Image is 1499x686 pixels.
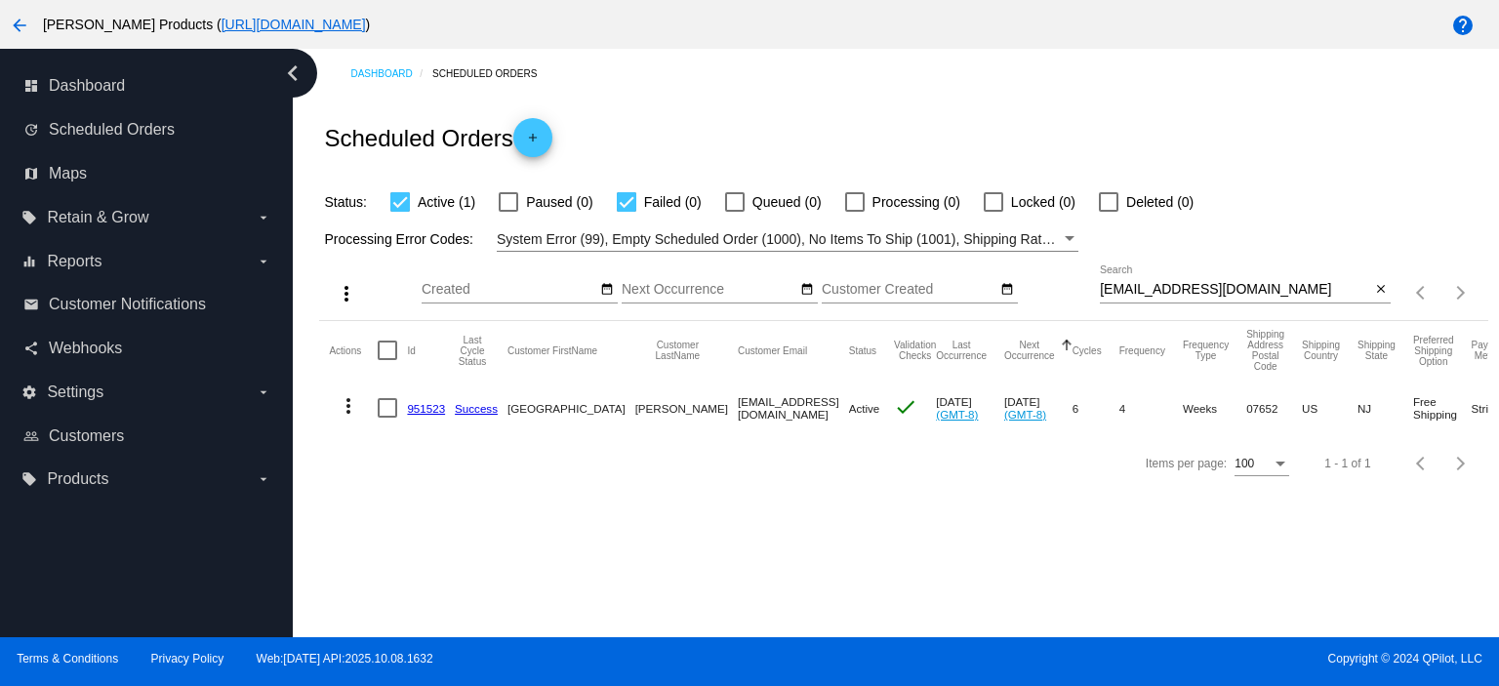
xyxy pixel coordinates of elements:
[23,289,271,320] a: email Customer Notifications
[1235,458,1289,471] mat-select: Items per page:
[507,380,635,436] mat-cell: [GEOGRAPHIC_DATA]
[47,470,108,488] span: Products
[894,321,936,380] mat-header-cell: Validation Checks
[23,122,39,138] i: update
[1370,280,1391,301] button: Clear
[1413,335,1454,367] button: Change sorting for PreferredShippingOption
[335,282,358,305] mat-icon: more_vert
[1357,340,1396,361] button: Change sorting for ShippingState
[23,341,39,356] i: share
[23,421,271,452] a: people_outline Customers
[17,652,118,666] a: Terms & Conditions
[21,254,37,269] i: equalizer
[8,14,31,37] mat-icon: arrow_back
[1451,14,1475,37] mat-icon: help
[849,402,880,415] span: Active
[418,190,475,214] span: Active (1)
[936,408,978,421] a: (GMT-8)
[1073,344,1102,356] button: Change sorting for Cycles
[324,118,551,157] h2: Scheduled Orders
[21,471,37,487] i: local_offer
[23,428,39,444] i: people_outline
[23,78,39,94] i: dashboard
[432,59,554,89] a: Scheduled Orders
[49,427,124,445] span: Customers
[23,114,271,145] a: update Scheduled Orders
[256,471,271,487] i: arrow_drop_down
[1011,190,1075,214] span: Locked (0)
[738,344,807,356] button: Change sorting for CustomerEmail
[635,340,720,361] button: Change sorting for CustomerLastName
[23,166,39,182] i: map
[1413,380,1472,436] mat-cell: Free Shipping
[1246,329,1284,372] button: Change sorting for ShippingPostcode
[21,384,37,400] i: settings
[257,652,433,666] a: Web:[DATE] API:2025.10.08.1632
[1119,380,1183,436] mat-cell: 4
[1000,282,1014,298] mat-icon: date_range
[622,282,797,298] input: Next Occurrence
[822,282,997,298] input: Customer Created
[766,652,1482,666] span: Copyright © 2024 QPilot, LLC
[151,652,224,666] a: Privacy Policy
[337,394,360,418] mat-icon: more_vert
[507,344,597,356] button: Change sorting for CustomerFirstName
[1235,457,1254,470] span: 100
[1402,273,1441,312] button: Previous page
[936,340,987,361] button: Change sorting for LastOccurrenceUtc
[277,58,308,89] i: chevron_left
[49,121,175,139] span: Scheduled Orders
[49,77,125,95] span: Dashboard
[738,380,849,436] mat-cell: [EMAIL_ADDRESS][DOMAIN_NAME]
[256,210,271,225] i: arrow_drop_down
[21,210,37,225] i: local_offer
[43,17,370,32] span: [PERSON_NAME] Products ( )
[222,17,366,32] a: [URL][DOMAIN_NAME]
[329,321,378,380] mat-header-cell: Actions
[49,165,87,182] span: Maps
[526,190,592,214] span: Paused (0)
[49,340,122,357] span: Webhooks
[497,227,1078,252] mat-select: Filter by Processing Error Codes
[1302,380,1357,436] mat-cell: US
[455,335,490,367] button: Change sorting for LastProcessingCycleId
[849,344,876,356] button: Change sorting for Status
[47,209,148,226] span: Retain & Grow
[936,380,1004,436] mat-cell: [DATE]
[1183,340,1229,361] button: Change sorting for FrequencyType
[1126,190,1194,214] span: Deleted (0)
[1357,380,1413,436] mat-cell: NJ
[752,190,822,214] span: Queued (0)
[407,344,415,356] button: Change sorting for Id
[407,402,445,415] a: 951523
[1100,282,1370,298] input: Search
[455,402,498,415] a: Success
[872,190,960,214] span: Processing (0)
[256,384,271,400] i: arrow_drop_down
[350,59,432,89] a: Dashboard
[1004,408,1046,421] a: (GMT-8)
[1246,380,1302,436] mat-cell: 07652
[600,282,614,298] mat-icon: date_range
[521,131,545,154] mat-icon: add
[23,70,271,101] a: dashboard Dashboard
[1119,344,1165,356] button: Change sorting for Frequency
[1004,340,1055,361] button: Change sorting for NextOccurrenceUtc
[1324,457,1370,470] div: 1 - 1 of 1
[1004,380,1073,436] mat-cell: [DATE]
[1374,282,1388,298] mat-icon: close
[256,254,271,269] i: arrow_drop_down
[1146,457,1227,470] div: Items per page:
[49,296,206,313] span: Customer Notifications
[324,231,473,247] span: Processing Error Codes:
[800,282,814,298] mat-icon: date_range
[1302,340,1340,361] button: Change sorting for ShippingCountry
[422,282,597,298] input: Created
[23,297,39,312] i: email
[1441,444,1480,483] button: Next page
[324,194,367,210] span: Status:
[1402,444,1441,483] button: Previous page
[47,383,103,401] span: Settings
[1183,380,1246,436] mat-cell: Weeks
[1441,273,1480,312] button: Next page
